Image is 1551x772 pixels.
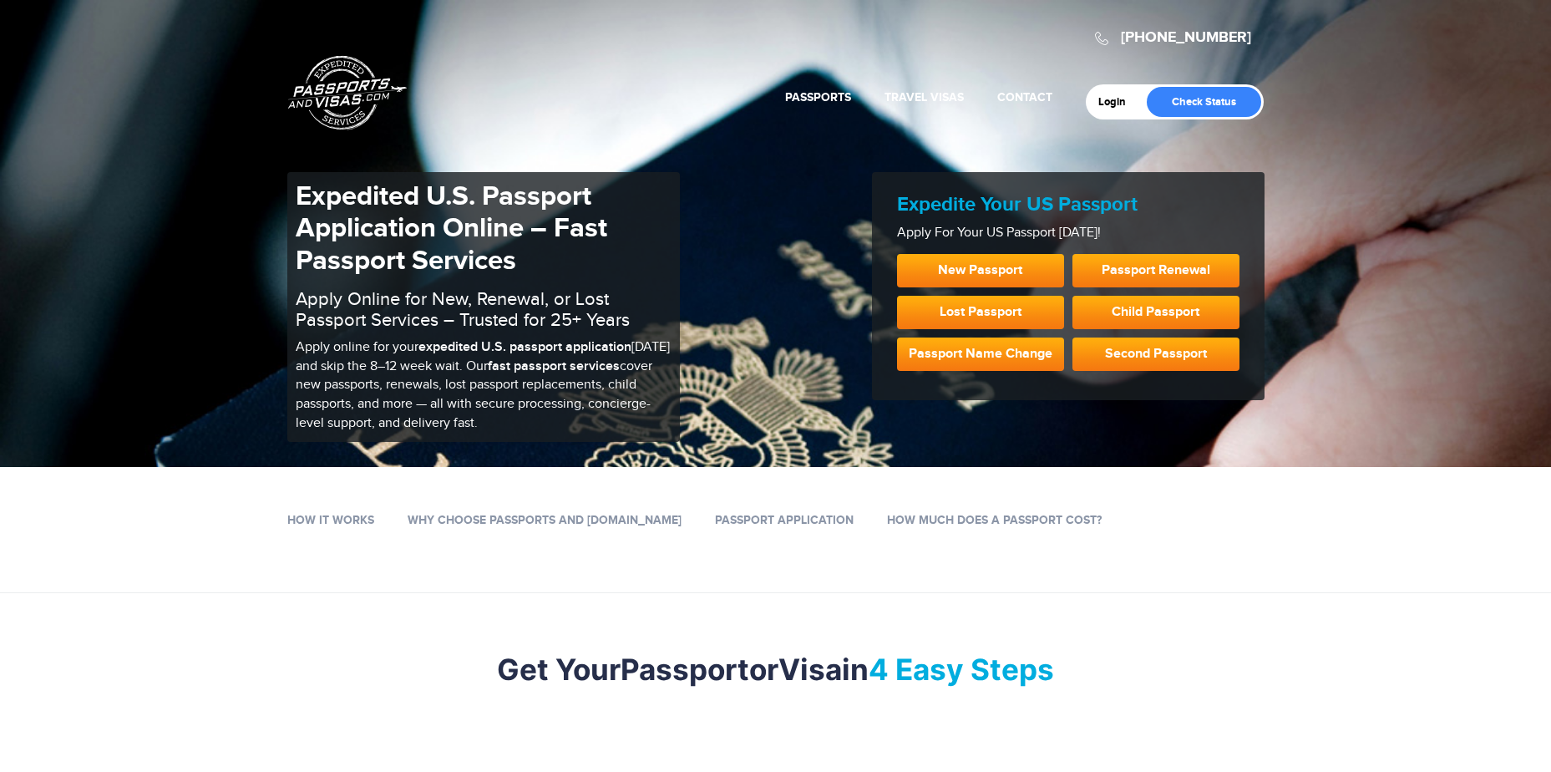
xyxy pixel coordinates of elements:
a: Passports & [DOMAIN_NAME] [288,55,407,130]
a: How Much Does a Passport Cost? [887,513,1102,527]
a: How it works [287,513,374,527]
a: Passport Renewal [1072,254,1239,287]
a: [PHONE_NUMBER] [1121,28,1251,47]
strong: Passport [621,652,749,687]
h2: Get Your or in [287,652,1265,687]
h1: Expedited U.S. Passport Application Online – Fast Passport Services [296,180,672,277]
h2: Expedite Your US Passport [897,193,1239,217]
p: Apply online for your [DATE] and skip the 8–12 week wait. Our cover new passports, renewals, lost... [296,338,672,434]
a: Passport Application [715,513,854,527]
a: Passports [785,90,851,104]
a: Passport Name Change [897,338,1064,371]
a: Contact [997,90,1052,104]
mark: 4 Easy Steps [869,652,1054,687]
a: Why Choose Passports and [DOMAIN_NAME] [408,513,682,527]
p: Apply For Your US Passport [DATE]! [897,224,1239,243]
b: expedited U.S. passport application [418,339,631,355]
b: fast passport services [488,358,620,374]
strong: Visa [778,652,842,687]
a: Login [1098,95,1138,109]
a: New Passport [897,254,1064,287]
a: Check Status [1147,87,1261,117]
a: Child Passport [1072,296,1239,329]
a: Lost Passport [897,296,1064,329]
h2: Apply Online for New, Renewal, or Lost Passport Services – Trusted for 25+ Years [296,289,672,329]
a: Second Passport [1072,338,1239,371]
a: Travel Visas [884,90,964,104]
